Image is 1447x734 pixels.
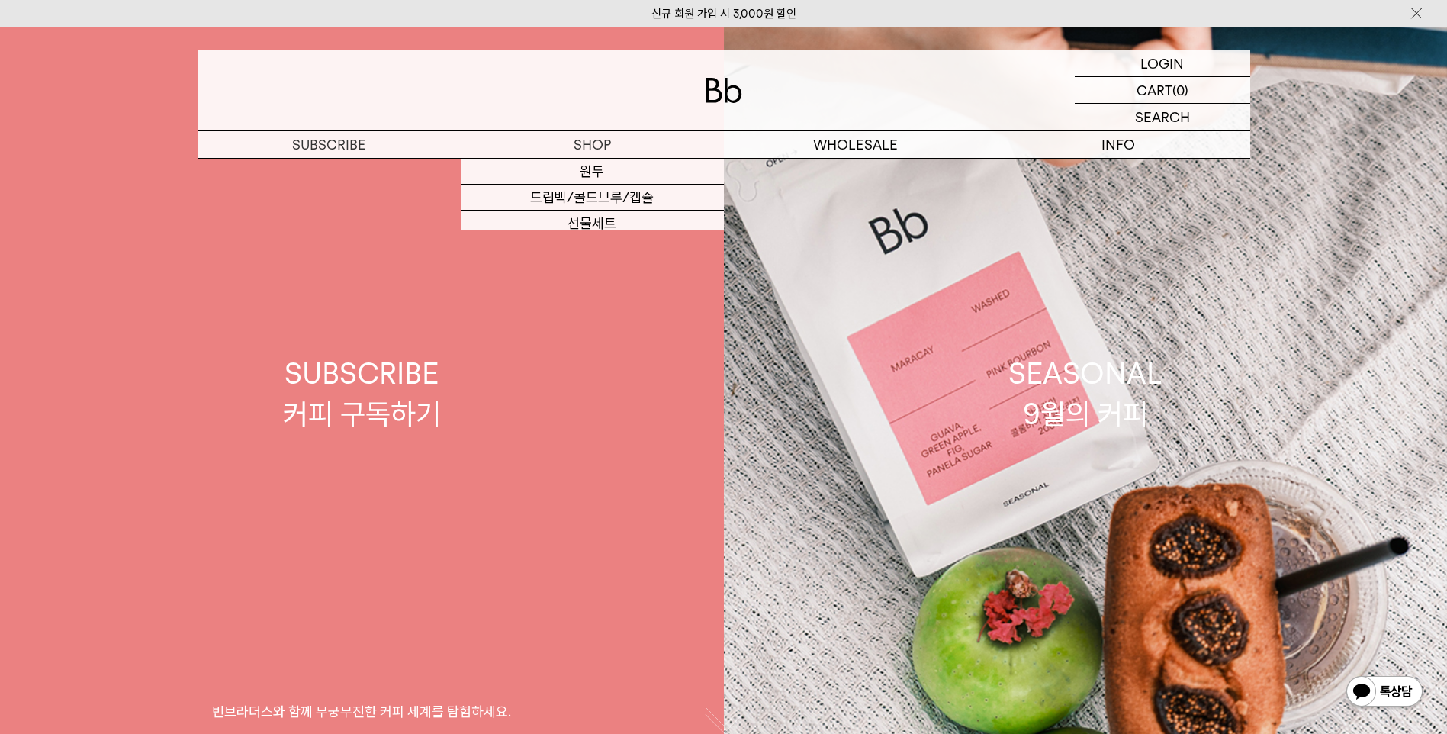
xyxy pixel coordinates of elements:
[1075,77,1250,104] a: CART (0)
[724,131,987,158] p: WHOLESALE
[283,353,441,434] div: SUBSCRIBE 커피 구독하기
[1345,674,1424,711] img: 카카오톡 채널 1:1 채팅 버튼
[1140,50,1184,76] p: LOGIN
[461,159,724,185] a: 원두
[1008,353,1162,434] div: SEASONAL 9월의 커피
[461,131,724,158] a: SHOP
[461,185,724,211] a: 드립백/콜드브루/캡슐
[987,131,1250,158] p: INFO
[1172,77,1188,103] p: (0)
[1137,77,1172,103] p: CART
[706,78,742,103] img: 로고
[1135,104,1190,130] p: SEARCH
[461,211,724,237] a: 선물세트
[651,7,796,21] a: 신규 회원 가입 시 3,000원 할인
[1075,50,1250,77] a: LOGIN
[198,131,461,158] a: SUBSCRIBE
